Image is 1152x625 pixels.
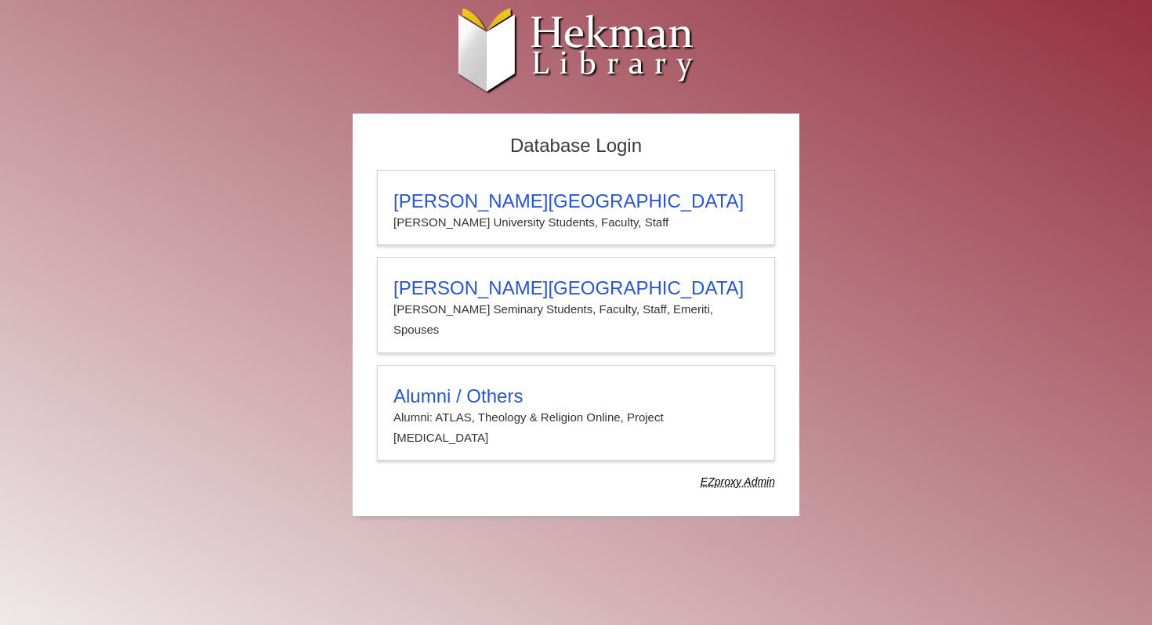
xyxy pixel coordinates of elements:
[393,385,759,407] h3: Alumni / Others
[393,385,759,449] summary: Alumni / OthersAlumni: ATLAS, Theology & Religion Online, Project [MEDICAL_DATA]
[377,170,775,245] a: [PERSON_NAME][GEOGRAPHIC_DATA][PERSON_NAME] University Students, Faculty, Staff
[393,190,759,212] h3: [PERSON_NAME][GEOGRAPHIC_DATA]
[393,407,759,449] p: Alumni: ATLAS, Theology & Religion Online, Project [MEDICAL_DATA]
[393,277,759,299] h3: [PERSON_NAME][GEOGRAPHIC_DATA]
[701,475,775,488] dfn: Use Alumni login
[369,130,783,162] h2: Database Login
[393,299,759,341] p: [PERSON_NAME] Seminary Students, Faculty, Staff, Emeriti, Spouses
[393,212,759,233] p: [PERSON_NAME] University Students, Faculty, Staff
[377,257,775,353] a: [PERSON_NAME][GEOGRAPHIC_DATA][PERSON_NAME] Seminary Students, Faculty, Staff, Emeriti, Spouses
